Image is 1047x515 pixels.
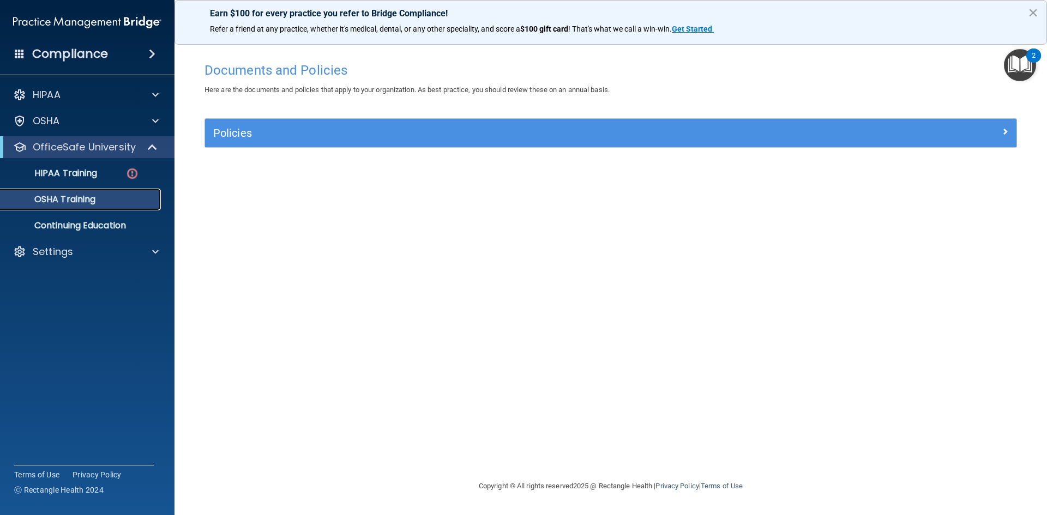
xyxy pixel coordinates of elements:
a: OSHA [13,114,159,128]
span: Ⓒ Rectangle Health 2024 [14,484,104,495]
span: Here are the documents and policies that apply to your organization. As best practice, you should... [204,86,610,94]
p: OSHA Training [7,194,95,205]
span: Refer a friend at any practice, whether it's medical, dental, or any other speciality, and score a [210,25,520,33]
p: HIPAA Training [7,168,97,179]
a: Settings [13,245,159,258]
a: Get Started [672,25,714,33]
p: Settings [33,245,73,258]
div: Copyright © All rights reserved 2025 @ Rectangle Health | | [412,469,810,504]
span: ! That's what we call a win-win. [568,25,672,33]
h5: Policies [213,127,805,139]
p: HIPAA [33,88,61,101]
p: OSHA [33,114,60,128]
a: Privacy Policy [655,482,699,490]
a: Privacy Policy [73,469,122,480]
img: danger-circle.6113f641.png [125,167,139,180]
p: Earn $100 for every practice you refer to Bridge Compliance! [210,8,1012,19]
a: HIPAA [13,88,159,101]
a: OfficeSafe University [13,141,158,154]
img: PMB logo [13,11,161,33]
h4: Documents and Policies [204,63,1017,77]
button: Open Resource Center, 2 new notifications [1004,49,1036,81]
strong: $100 gift card [520,25,568,33]
h4: Compliance [32,46,108,62]
strong: Get Started [672,25,712,33]
a: Terms of Use [14,469,59,480]
a: Policies [213,124,1008,142]
p: Continuing Education [7,220,156,231]
a: Terms of Use [701,482,743,490]
div: 2 [1032,56,1036,70]
button: Close [1028,4,1038,21]
p: OfficeSafe University [33,141,136,154]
